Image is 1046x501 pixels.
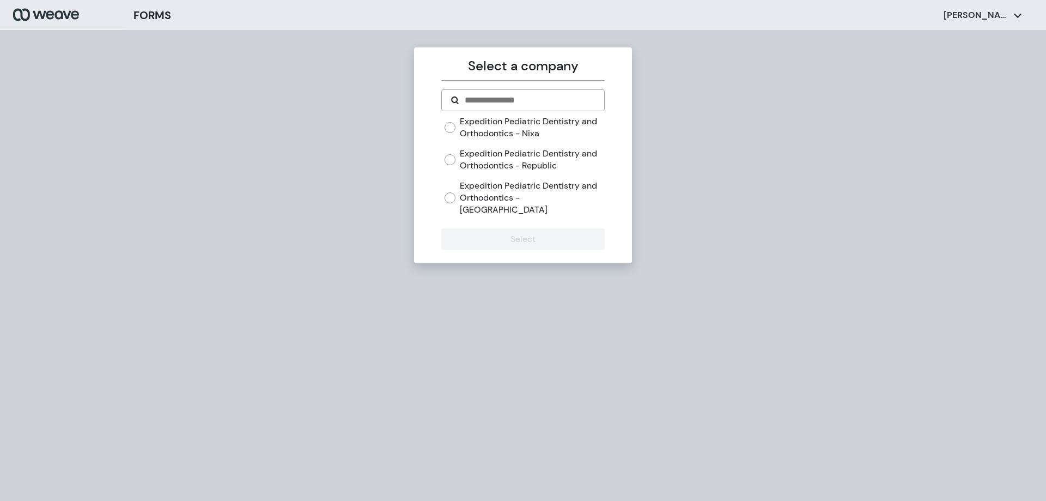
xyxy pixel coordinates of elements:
[944,9,1009,21] p: [PERSON_NAME]
[133,7,171,23] h3: FORMS
[441,228,604,250] button: Select
[460,180,604,215] label: Expedition Pediatric Dentistry and Orthodontics - [GEOGRAPHIC_DATA]
[460,116,604,139] label: Expedition Pediatric Dentistry and Orthodontics - Nixa
[441,56,604,76] p: Select a company
[460,148,604,171] label: Expedition Pediatric Dentistry and Orthodontics - Republic
[464,94,595,107] input: Search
